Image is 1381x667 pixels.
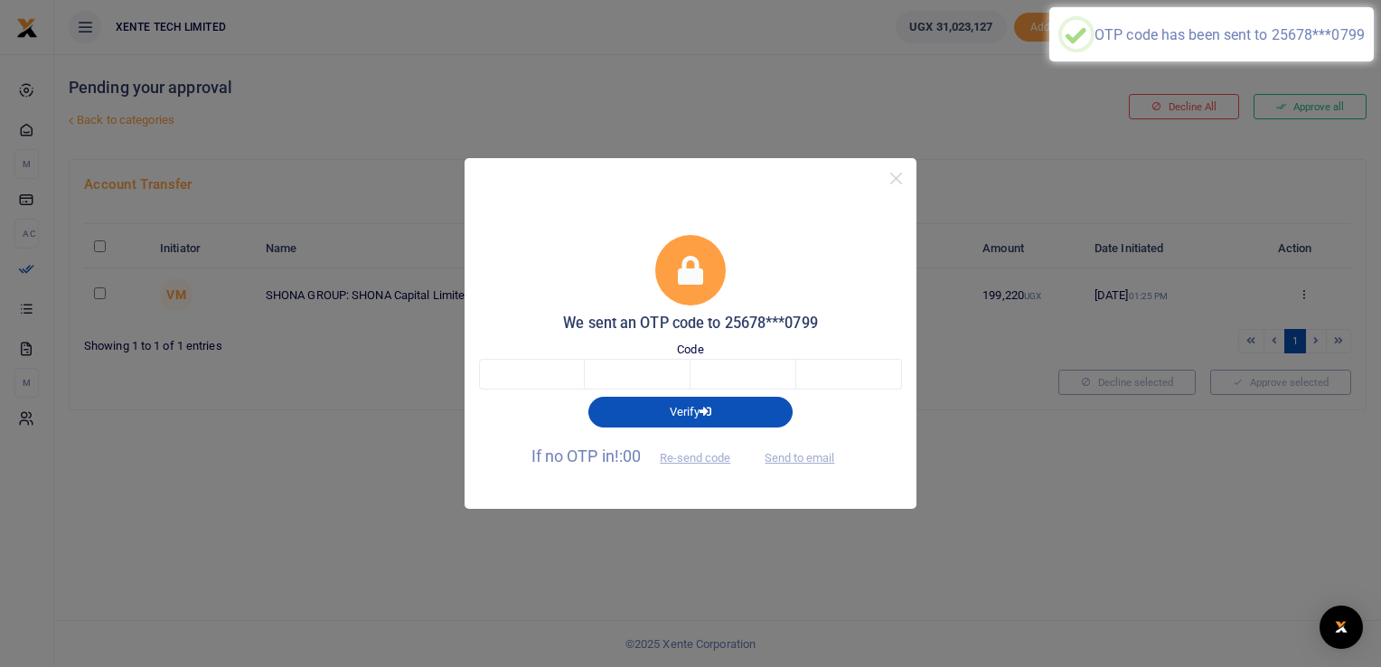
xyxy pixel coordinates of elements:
[883,165,909,192] button: Close
[588,397,793,427] button: Verify
[615,446,641,465] span: !:00
[479,315,902,333] h5: We sent an OTP code to 25678***0799
[1094,26,1365,43] div: OTP code has been sent to 25678***0799
[1320,606,1363,649] div: Open Intercom Messenger
[531,446,747,465] span: If no OTP in
[677,341,703,359] label: Code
